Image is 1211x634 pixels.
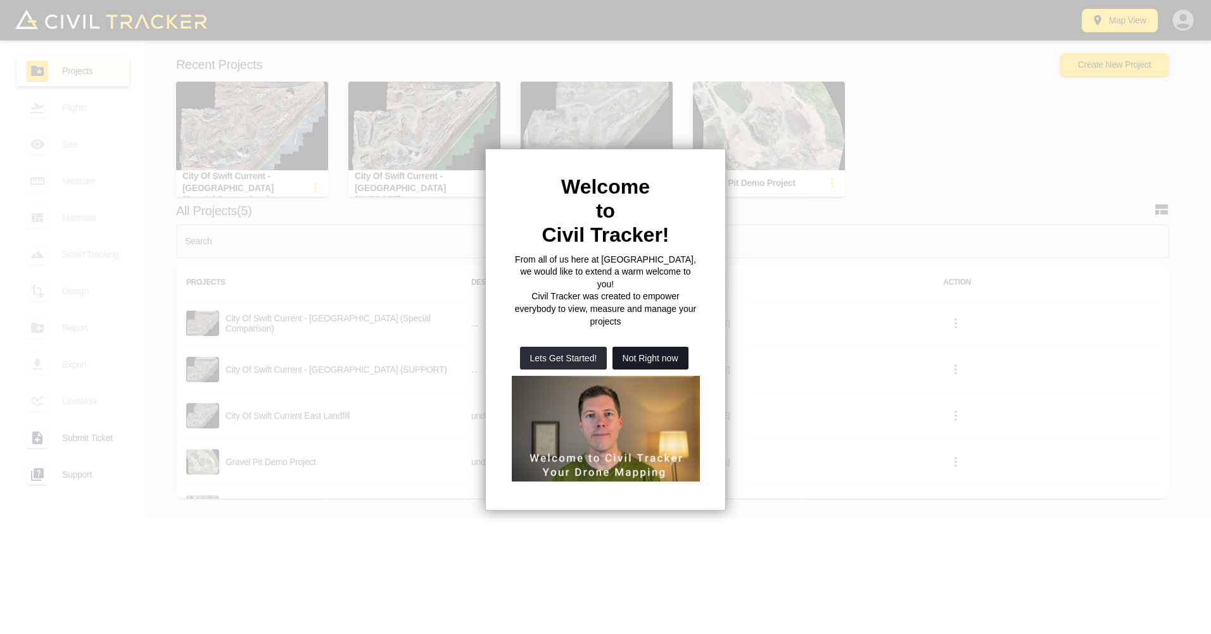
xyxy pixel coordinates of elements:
h2: to [511,199,700,223]
button: Lets Get Started! [520,347,607,370]
button: Not Right now [612,347,688,370]
h2: Civil Tracker! [511,223,700,247]
p: Civil Tracker was created to empower everybody to view, measure and manage your projects [511,290,700,328]
p: From all of us here at [GEOGRAPHIC_DATA], we would like to extend a warm welcome to you! [511,254,700,291]
iframe: Welcome to Civil Tracker [511,376,700,482]
h2: Welcome [511,175,700,199]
